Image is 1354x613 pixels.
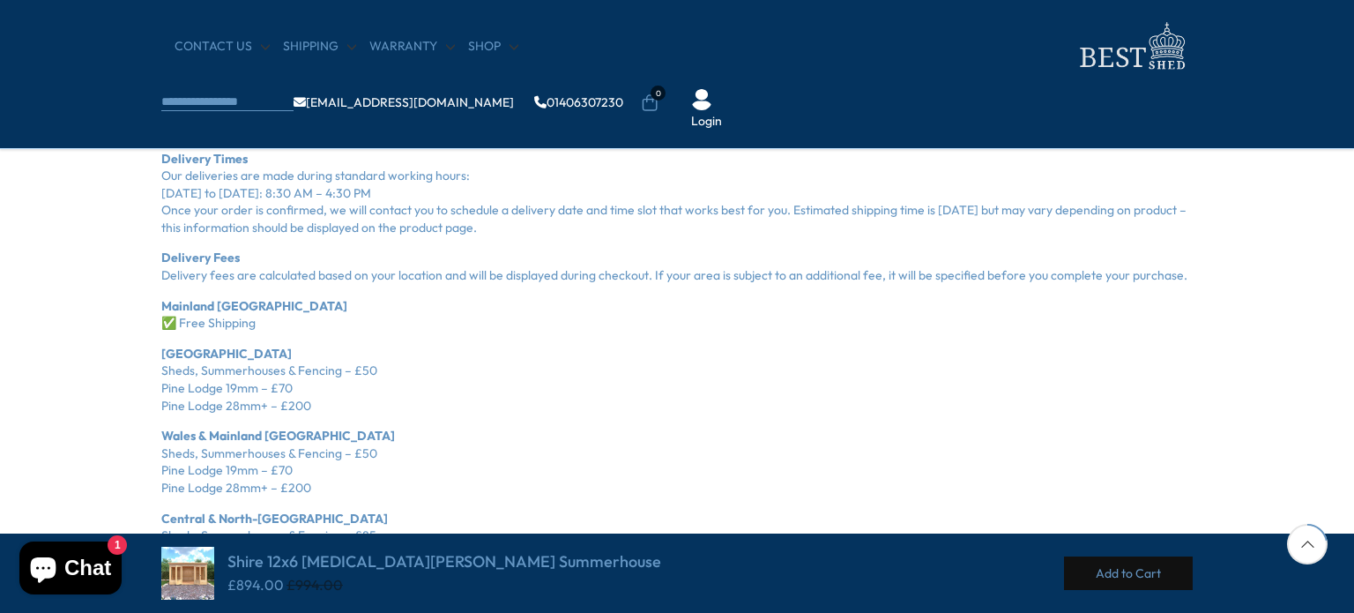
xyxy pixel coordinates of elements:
[1069,18,1193,75] img: logo
[161,151,1193,237] p: Our deliveries are made during standard working hours: [DATE] to [DATE]: 8:30 AM – 4:30 PM Once y...
[161,511,388,527] strong: Central & North-[GEOGRAPHIC_DATA]
[227,552,661,572] h4: Shire 12x6 [MEDICAL_DATA][PERSON_NAME] Summerhouse
[161,151,248,167] strong: Delivery Times
[534,96,623,108] a: 01406307230
[161,346,1193,415] p: Sheds, Summerhouses & Fencing – £50 Pine Lodge 19mm – £70 Pine Lodge 28mm+ – £200
[175,38,270,56] a: CONTACT US
[651,86,666,101] span: 0
[227,576,284,594] ins: £894.00
[468,38,518,56] a: Shop
[161,428,1193,497] p: Sheds, Summerhouses & Fencing – £50 Pine Lodge 19mm – £70 Pine Lodge 28mm+ – £200
[641,94,658,112] a: 0
[369,38,455,56] a: Warranty
[161,250,240,265] strong: Delivery Fees
[161,547,214,600] img: Shire
[161,250,1193,284] p: Delivery fees are calculated based on your location and will be displayed during checkout. If you...
[691,89,712,110] img: User Icon
[294,96,514,108] a: [EMAIL_ADDRESS][DOMAIN_NAME]
[286,576,343,594] del: £994.00
[14,542,127,599] inbox-online-store-chat: Shopify online store chat
[161,428,395,444] strong: Wales & Mainland [GEOGRAPHIC_DATA]
[161,298,347,314] strong: Mainland [GEOGRAPHIC_DATA]
[1064,557,1193,590] button: Add to Cart
[161,298,1193,333] p: ✅ Free Shipping
[283,38,356,56] a: Shipping
[161,346,292,362] strong: [GEOGRAPHIC_DATA]
[161,511,1193,579] p: Sheds, Summerhouses & Fencing – £85 Pine Lodge 19mm – £105 Pine Lodge 28mm+ – £300
[691,113,722,131] a: Login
